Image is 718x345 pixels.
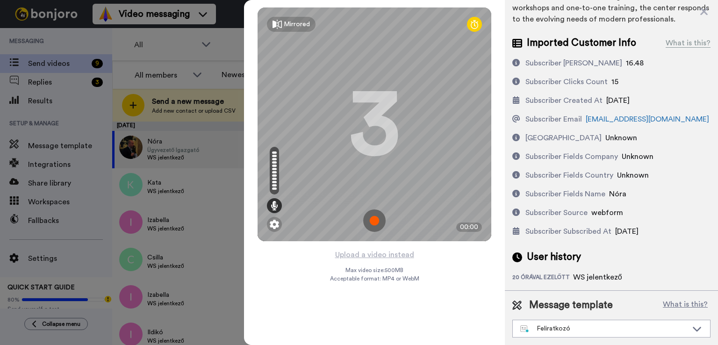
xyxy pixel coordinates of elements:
[525,95,603,106] div: Subscriber Created At
[609,190,626,198] span: Nóra
[525,151,618,162] div: Subscriber Fields Company
[525,76,608,87] div: Subscriber Clicks Count
[525,207,588,218] div: Subscriber Source
[525,114,582,125] div: Subscriber Email
[525,57,622,69] div: Subscriber [PERSON_NAME]
[345,266,403,274] span: Max video size: 500 MB
[525,170,613,181] div: Subscriber Fields Country
[525,226,611,237] div: Subscriber Subscribed At
[332,249,417,261] button: Upload a video instead
[330,275,419,282] span: Acceptable format: MP4 or WebM
[591,209,623,216] span: webform
[512,273,573,283] div: 20 órával ezelőtt
[525,132,602,144] div: [GEOGRAPHIC_DATA]
[586,115,709,123] a: [EMAIL_ADDRESS][DOMAIN_NAME]
[270,220,279,229] img: ic_gear.svg
[456,223,482,232] div: 00:00
[606,97,630,104] span: [DATE]
[573,272,622,283] div: WS jelentkező
[349,89,400,159] div: 3
[660,298,711,312] button: What is this?
[525,188,605,200] div: Subscriber Fields Name
[527,250,581,264] span: User history
[363,209,386,232] img: ic_record_start.svg
[626,59,644,67] span: 16.48
[520,324,688,333] div: Feliratkozó
[611,78,618,86] span: 15
[529,298,613,312] span: Message template
[520,325,529,333] img: nextgen-template.svg
[615,228,639,235] span: [DATE]
[617,172,649,179] span: Unknown
[605,134,637,142] span: Unknown
[622,153,653,160] span: Unknown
